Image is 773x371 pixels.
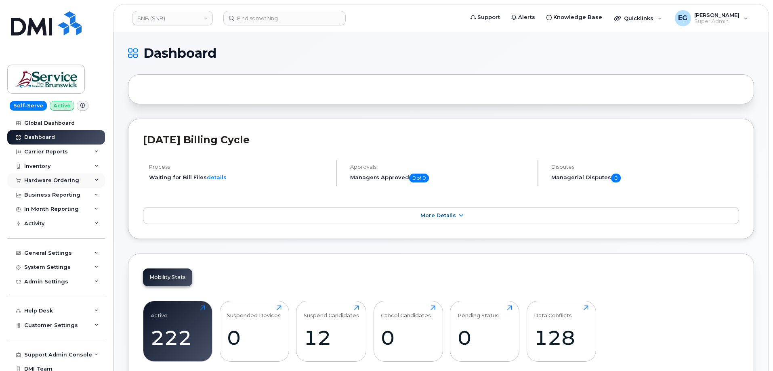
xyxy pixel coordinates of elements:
[458,305,499,319] div: Pending Status
[420,212,456,218] span: More Details
[149,174,330,181] li: Waiting for Bill Files
[151,305,205,357] a: Active222
[304,305,359,319] div: Suspend Candidates
[381,326,435,350] div: 0
[458,326,512,350] div: 0
[551,174,739,182] h5: Managerial Disputes
[151,326,205,350] div: 222
[409,174,429,182] span: 0 of 0
[611,174,621,182] span: 0
[143,47,216,59] span: Dashboard
[304,326,359,350] div: 12
[534,305,572,319] div: Data Conflicts
[381,305,435,357] a: Cancel Candidates0
[350,174,531,182] h5: Managers Approved
[381,305,431,319] div: Cancel Candidates
[151,305,168,319] div: Active
[534,326,588,350] div: 128
[227,305,281,319] div: Suspended Devices
[551,164,739,170] h4: Disputes
[304,305,359,357] a: Suspend Candidates12
[207,174,227,180] a: details
[227,326,281,350] div: 0
[227,305,281,357] a: Suspended Devices0
[534,305,588,357] a: Data Conflicts128
[458,305,512,357] a: Pending Status0
[143,134,739,146] h2: [DATE] Billing Cycle
[149,164,330,170] h4: Process
[350,164,531,170] h4: Approvals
